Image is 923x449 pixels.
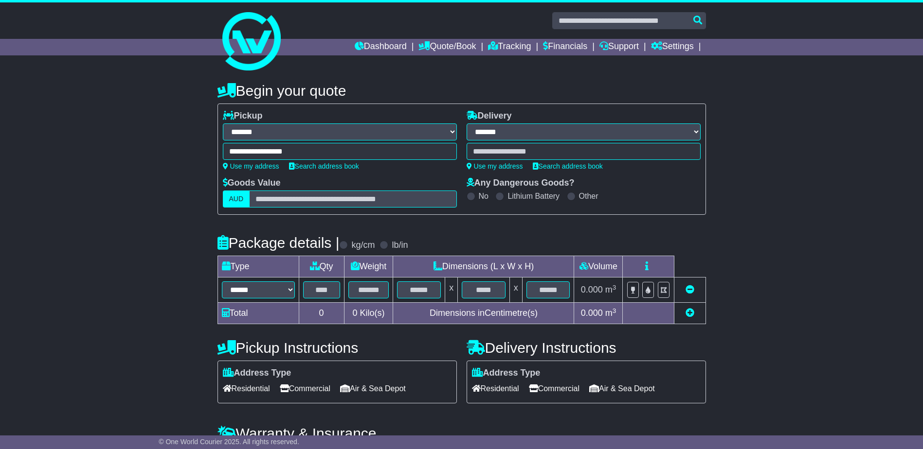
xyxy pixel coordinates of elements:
[651,39,694,55] a: Settings
[581,308,603,318] span: 0.000
[223,190,250,207] label: AUD
[467,178,575,189] label: Any Dangerous Goods?
[299,303,344,324] td: 0
[467,111,512,121] label: Delivery
[352,308,357,318] span: 0
[605,308,616,318] span: m
[472,368,541,379] label: Address Type
[579,191,598,201] label: Other
[392,240,408,251] label: lb/in
[605,285,616,294] span: m
[217,303,299,324] td: Total
[467,162,523,170] a: Use my address
[613,284,616,291] sup: 3
[223,178,281,189] label: Goods Value
[217,256,299,277] td: Type
[686,308,694,318] a: Add new item
[159,438,299,446] span: © One World Courier 2025. All rights reserved.
[217,340,457,356] h4: Pickup Instructions
[613,307,616,314] sup: 3
[217,425,706,441] h4: Warranty & Insurance
[479,191,489,201] label: No
[289,162,359,170] a: Search address book
[686,285,694,294] a: Remove this item
[533,162,603,170] a: Search address book
[529,381,579,396] span: Commercial
[299,256,344,277] td: Qty
[344,256,393,277] td: Weight
[393,303,574,324] td: Dimensions in Centimetre(s)
[223,111,263,121] label: Pickup
[223,381,270,396] span: Residential
[355,39,407,55] a: Dashboard
[445,277,458,303] td: x
[509,277,522,303] td: x
[589,381,655,396] span: Air & Sea Depot
[217,235,340,251] h4: Package details |
[543,39,587,55] a: Financials
[418,39,476,55] a: Quote/Book
[280,381,330,396] span: Commercial
[344,303,393,324] td: Kilo(s)
[223,162,279,170] a: Use my address
[574,256,623,277] td: Volume
[472,381,519,396] span: Residential
[581,285,603,294] span: 0.000
[467,340,706,356] h4: Delivery Instructions
[393,256,574,277] td: Dimensions (L x W x H)
[223,368,291,379] label: Address Type
[599,39,639,55] a: Support
[217,83,706,99] h4: Begin your quote
[351,240,375,251] label: kg/cm
[507,191,560,201] label: Lithium Battery
[488,39,531,55] a: Tracking
[340,381,406,396] span: Air & Sea Depot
